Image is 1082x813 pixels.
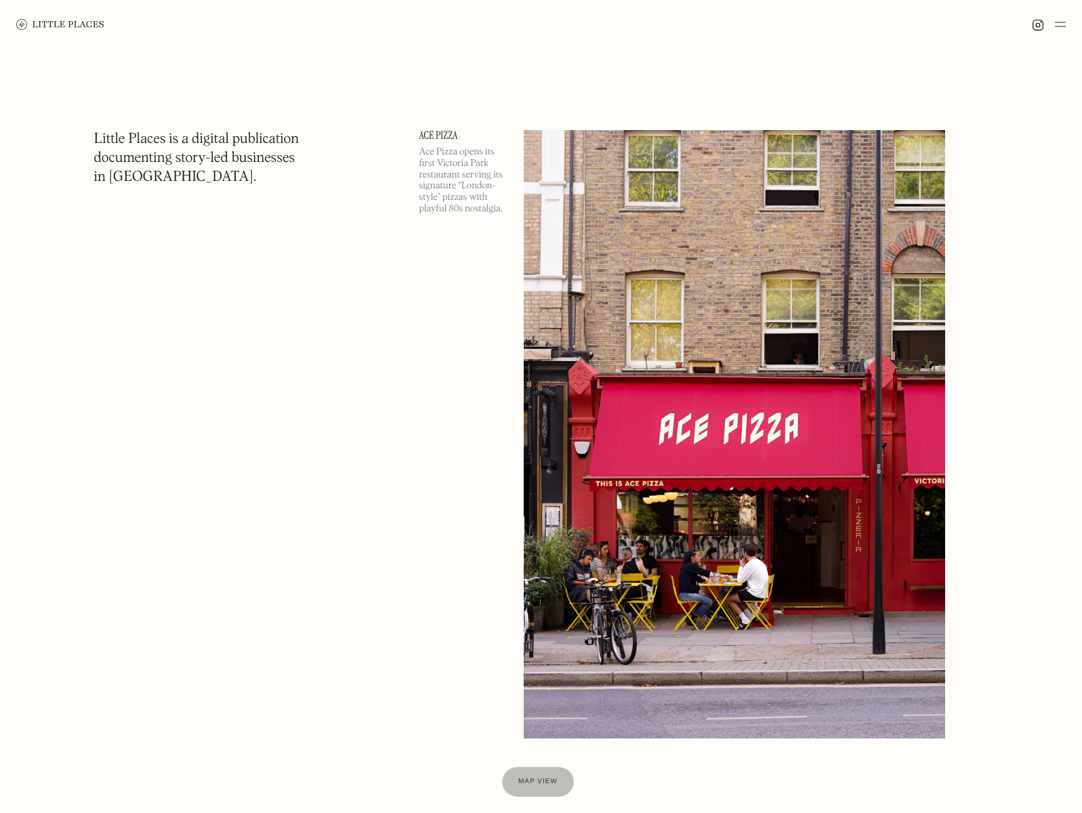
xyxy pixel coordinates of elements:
[502,767,574,797] a: Map view
[518,778,558,785] span: Map view
[524,130,945,738] img: Ace Pizza
[419,130,507,141] a: Ace Pizza
[94,130,299,187] h1: Little Places is a digital publication documenting story-led businesses in [GEOGRAPHIC_DATA].
[419,146,507,215] p: Ace Pizza opens its first Victoria Park restaurant serving its signature “London-style” pizzas wi...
